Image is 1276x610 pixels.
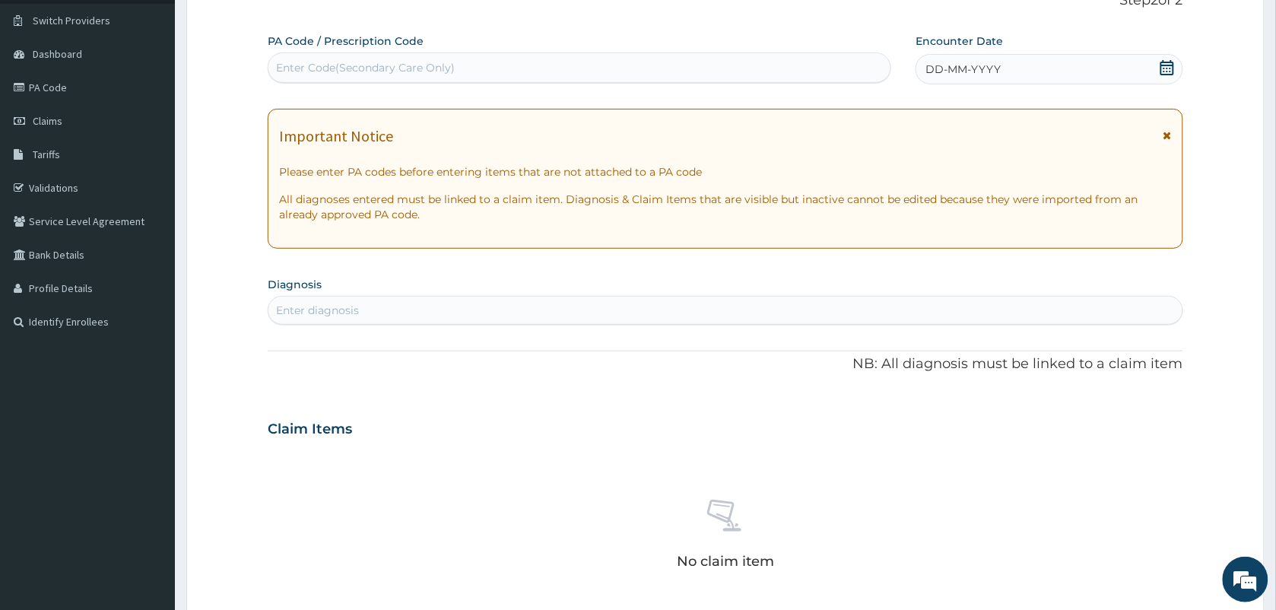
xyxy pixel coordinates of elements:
span: DD-MM-YYYY [925,62,1001,77]
label: Diagnosis [268,277,322,292]
div: Chat with us now [79,85,256,105]
p: No claim item [677,554,774,569]
div: Enter Code(Secondary Care Only) [276,60,455,75]
div: Minimize live chat window [249,8,286,44]
p: All diagnoses entered must be linked to a claim item. Diagnosis & Claim Items that are visible bu... [279,192,1172,222]
p: Please enter PA codes before entering items that are not attached to a PA code [279,164,1172,180]
span: Tariffs [33,148,60,161]
h3: Claim Items [268,421,352,438]
textarea: Type your message and hit 'Enter' [8,415,290,469]
img: d_794563401_company_1708531726252_794563401 [28,76,62,114]
div: Enter diagnosis [276,303,359,318]
p: NB: All diagnosis must be linked to a claim item [268,354,1183,374]
h1: Important Notice [279,128,393,145]
span: We're online! [88,192,210,345]
span: Switch Providers [33,14,110,27]
span: Claims [33,114,62,128]
label: Encounter Date [916,33,1003,49]
label: PA Code / Prescription Code [268,33,424,49]
span: Dashboard [33,47,82,61]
